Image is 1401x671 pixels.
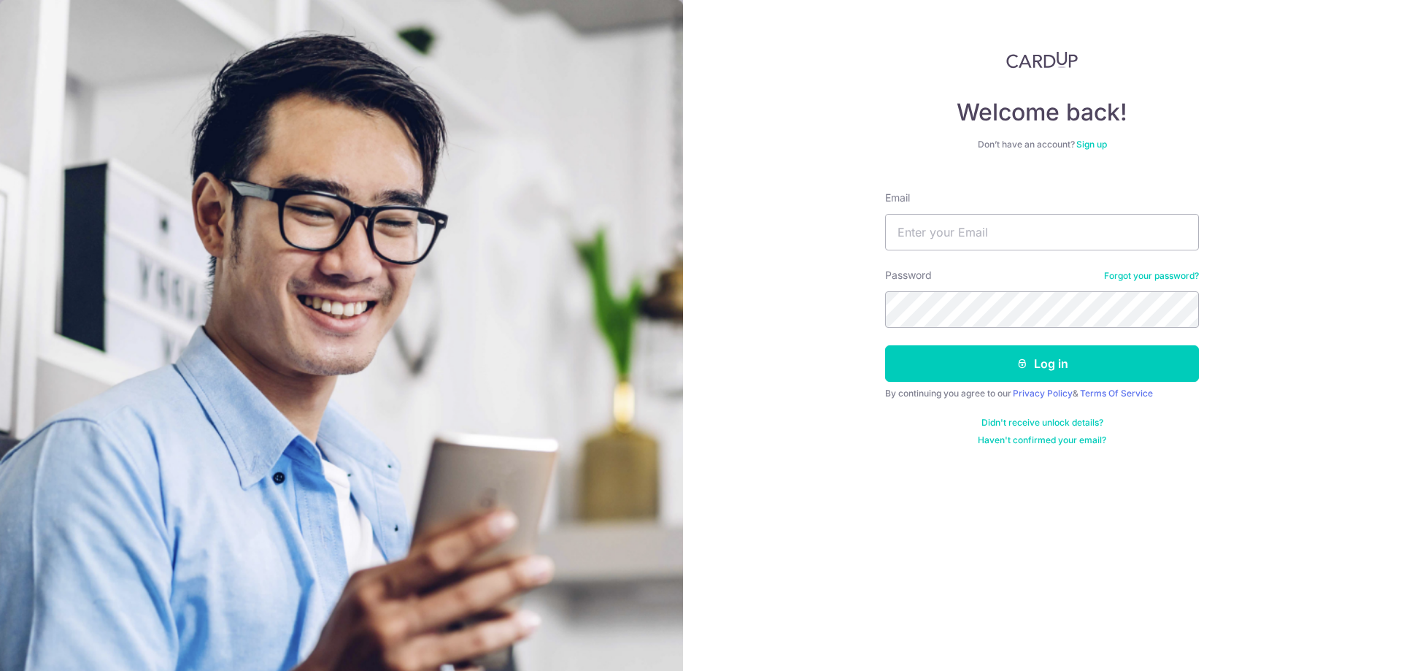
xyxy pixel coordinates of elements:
a: Sign up [1076,139,1107,150]
a: Forgot your password? [1104,270,1199,282]
a: Privacy Policy [1013,388,1073,399]
h4: Welcome back! [885,98,1199,127]
a: Terms Of Service [1080,388,1153,399]
img: CardUp Logo [1006,51,1078,69]
button: Log in [885,345,1199,382]
label: Password [885,268,932,283]
a: Haven't confirmed your email? [978,434,1106,446]
input: Enter your Email [885,214,1199,250]
label: Email [885,191,910,205]
div: Don’t have an account? [885,139,1199,150]
a: Didn't receive unlock details? [981,417,1103,429]
div: By continuing you agree to our & [885,388,1199,399]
